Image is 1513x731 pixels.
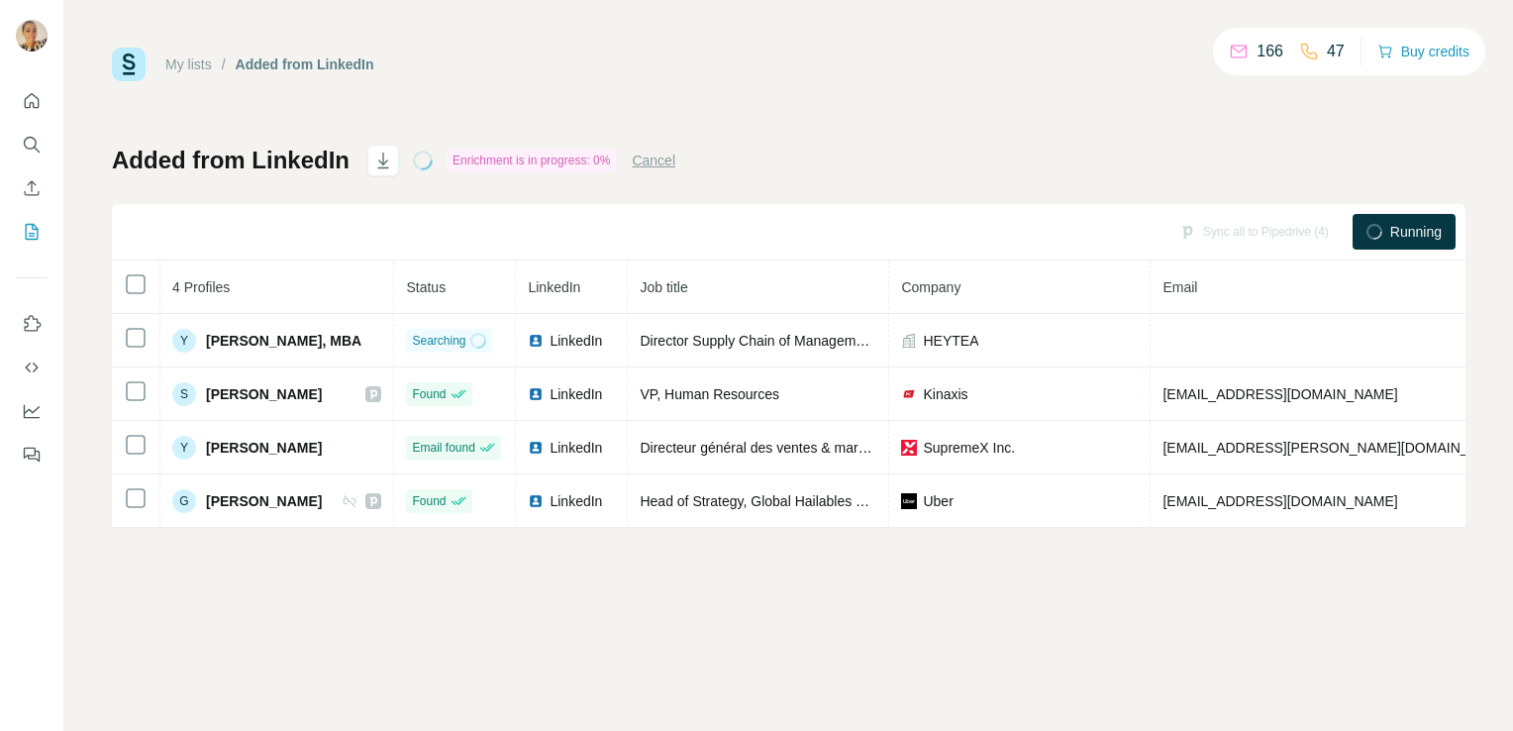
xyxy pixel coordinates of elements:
span: LinkedIn [550,384,602,404]
span: Status [406,279,446,295]
img: Avatar [16,20,48,52]
button: Search [16,127,48,162]
a: My lists [165,56,212,72]
button: Cancel [632,151,675,170]
span: Uber [923,491,953,511]
button: My lists [16,214,48,250]
img: LinkedIn logo [528,333,544,349]
span: SupremeX Inc. [923,438,1015,458]
button: Buy credits [1377,38,1469,65]
span: 4 Profiles [172,279,230,295]
img: company-logo [901,386,917,402]
span: Found [412,492,446,510]
button: Use Surfe API [16,350,48,385]
li: / [222,54,226,74]
p: 47 [1327,40,1345,63]
span: Director Supply Chain of Management(North American) [640,333,979,349]
button: Enrich CSV [16,170,48,206]
button: Use Surfe on LinkedIn [16,306,48,342]
span: Searching [412,332,465,350]
span: [PERSON_NAME] [206,438,322,458]
div: Enrichment is in progress: 0% [447,149,616,172]
span: Job title [640,279,687,295]
span: LinkedIn [528,279,580,295]
img: LinkedIn logo [528,386,544,402]
span: Running [1390,222,1442,242]
button: Dashboard [16,393,48,429]
span: LinkedIn [550,491,602,511]
button: Quick start [16,83,48,119]
span: [PERSON_NAME] [206,491,322,511]
span: Kinaxis [923,384,967,404]
img: LinkedIn logo [528,493,544,509]
div: S [172,382,196,406]
span: VP, Human Resources [640,386,779,402]
span: HEYTEA [923,331,978,351]
span: LinkedIn [550,331,602,351]
span: Company [901,279,960,295]
span: [PERSON_NAME] [206,384,322,404]
div: Y [172,436,196,460]
span: [EMAIL_ADDRESS][PERSON_NAME][DOMAIN_NAME] [1162,440,1511,456]
span: Email [1162,279,1197,295]
div: G [172,489,196,513]
span: [EMAIL_ADDRESS][DOMAIN_NAME] [1162,493,1397,509]
p: 166 [1257,40,1283,63]
span: Found [412,385,446,403]
div: Added from LinkedIn [236,54,374,74]
span: Head of Strategy, Global Hailables Portfolio [640,493,906,509]
h1: Added from LinkedIn [112,145,350,176]
div: Y [172,329,196,353]
img: company-logo [901,440,917,456]
img: Surfe Logo [112,48,146,81]
span: LinkedIn [550,438,602,458]
img: LinkedIn logo [528,440,544,456]
span: Directeur général des ventes & marketing [640,440,895,456]
span: Email found [412,439,474,457]
img: company-logo [901,493,917,509]
span: [PERSON_NAME], MBA [206,331,361,351]
span: [EMAIL_ADDRESS][DOMAIN_NAME] [1162,386,1397,402]
button: Feedback [16,437,48,472]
